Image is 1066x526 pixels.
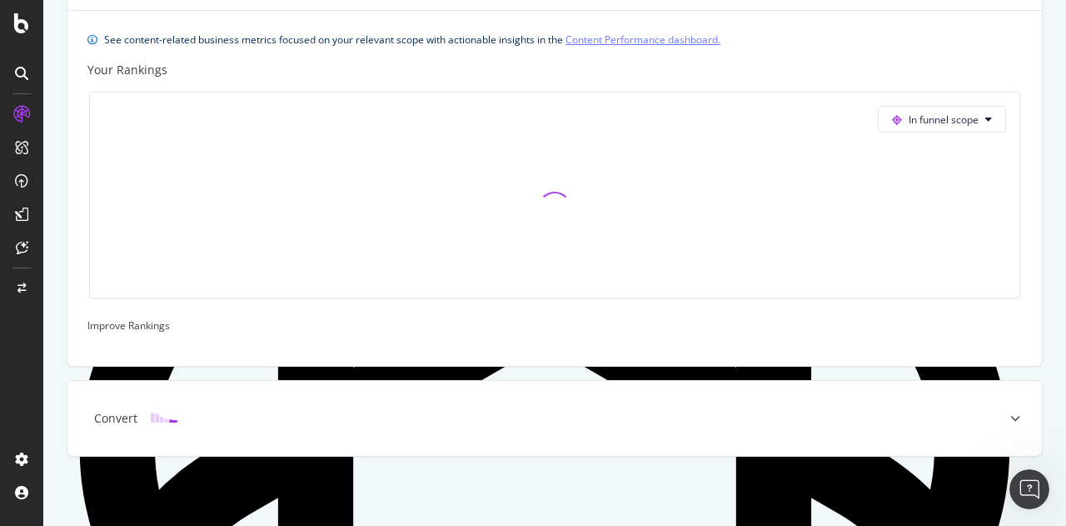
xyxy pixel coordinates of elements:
div: Your Rankings [87,62,167,78]
a: Content Performance dashboard. [565,31,720,48]
iframe: Intercom live chat [1009,469,1049,509]
div: See content-related business metrics focused on your relevant scope with actionable insights in the [104,31,720,48]
div: Convert [94,410,137,427]
div: Improve Rankings [87,318,1022,333]
span: In funnel scope [909,113,979,127]
img: block-icon [151,410,177,426]
button: In funnel scope [878,106,1006,133]
div: info banner [87,31,1022,48]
